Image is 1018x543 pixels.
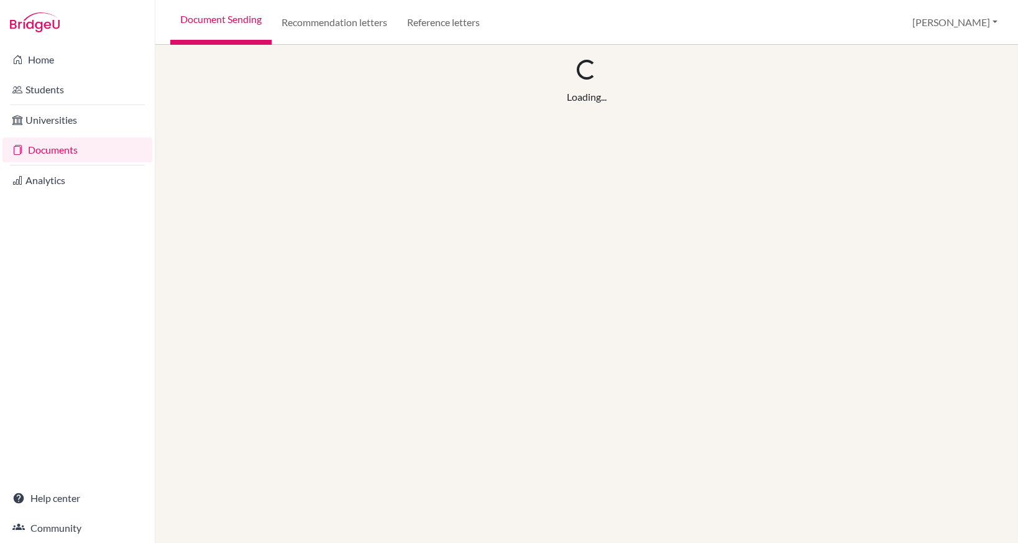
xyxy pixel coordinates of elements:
[2,516,152,541] a: Community
[10,12,60,32] img: Bridge-U
[2,77,152,102] a: Students
[567,90,607,104] div: Loading...
[907,11,1003,34] button: [PERSON_NAME]
[2,137,152,162] a: Documents
[2,108,152,132] a: Universities
[2,168,152,193] a: Analytics
[2,47,152,72] a: Home
[2,486,152,511] a: Help center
